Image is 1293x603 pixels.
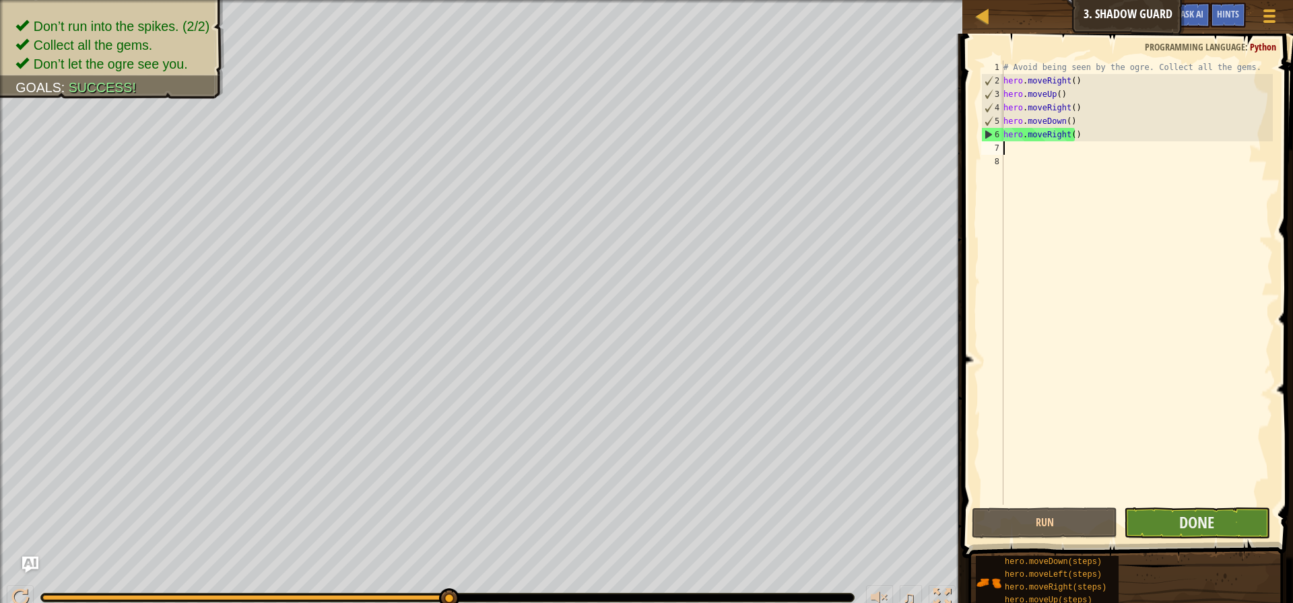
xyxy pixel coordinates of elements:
[981,141,1003,155] div: 7
[34,38,152,52] span: Collect all the gems.
[1174,3,1210,28] button: Ask AI
[976,570,1001,596] img: portrait.png
[982,114,1003,128] div: 5
[981,155,1003,168] div: 8
[982,101,1003,114] div: 4
[15,55,209,73] li: Don’t let the ogre see you.
[1250,40,1276,53] span: Python
[982,128,1003,141] div: 6
[22,557,38,573] button: Ask AI
[61,80,69,95] span: :
[34,57,188,71] span: Don’t let the ogre see you.
[981,61,1003,74] div: 1
[15,36,209,55] li: Collect all the gems.
[1217,7,1239,20] span: Hints
[1179,511,1214,533] span: Done
[15,80,61,95] span: Goals
[1181,7,1203,20] span: Ask AI
[1005,570,1102,579] span: hero.moveLeft(steps)
[972,507,1117,538] button: Run
[1245,40,1250,53] span: :
[1145,40,1245,53] span: Programming language
[1005,583,1106,592] span: hero.moveRight(steps)
[34,19,209,34] span: Don’t run into the spikes. (2/2)
[1124,507,1269,538] button: Done
[982,87,1003,101] div: 3
[1005,557,1102,567] span: hero.moveDown(steps)
[69,80,136,95] span: Success!
[15,17,209,36] li: Don’t run into the spikes.
[982,74,1003,87] div: 2
[1253,3,1286,34] button: Show game menu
